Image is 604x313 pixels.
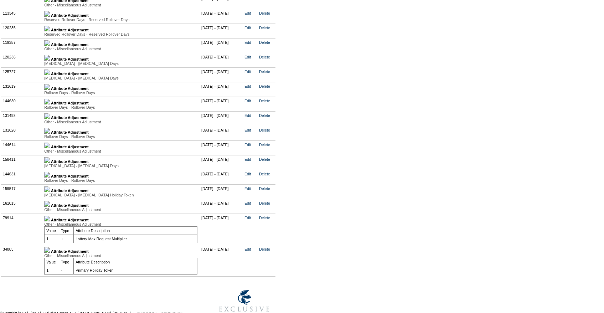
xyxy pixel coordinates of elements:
td: 1 [45,235,59,243]
img: b_plus.gif [44,143,50,148]
a: Delete [259,157,270,161]
td: 144631 [1,170,42,184]
a: Delete [259,11,270,15]
td: Attribute Description [74,226,197,235]
td: 1 [45,266,59,274]
b: Attribute Adjustment [51,159,89,164]
a: Delete [259,55,270,59]
b: Attribute Adjustment [51,101,89,105]
img: b_plus.gif [44,26,50,31]
div: Other - Miscellaneous Adjustment [44,120,197,124]
img: b_plus.gif [44,128,50,134]
td: Type [59,258,74,266]
a: Edit [244,216,251,220]
td: 34083 [1,245,42,276]
td: 79914 [1,214,42,245]
div: Other - Miscellaneous Adjustment [44,149,197,153]
b: Attribute Adjustment [51,116,89,120]
img: b_plus.gif [44,40,50,46]
a: Delete [259,40,270,45]
div: [MEDICAL_DATA] - [MEDICAL_DATA] Days [44,76,197,80]
td: [DATE] - [DATE] [200,199,243,214]
a: Edit [244,84,251,88]
a: Edit [244,143,251,147]
img: b_plus.gif [44,186,50,192]
a: Edit [244,201,251,205]
td: [DATE] - [DATE] [200,38,243,53]
div: Rollover Days - Rollover Days [44,178,197,183]
a: Edit [244,172,251,176]
a: Delete [259,143,270,147]
td: [DATE] - [DATE] [200,155,243,170]
img: b_plus.gif [44,70,50,75]
a: Edit [244,128,251,132]
b: Attribute Adjustment [51,189,89,193]
b: Attribute Adjustment [51,130,89,134]
a: Edit [244,186,251,191]
td: - [59,266,74,274]
img: b_minus.gif [44,216,50,221]
b: Attribute Adjustment [51,28,89,32]
div: [MEDICAL_DATA] - [MEDICAL_DATA] Holiday Token [44,193,197,197]
td: 131619 [1,82,42,97]
td: 159517 [1,184,42,199]
td: + [59,235,74,243]
a: Delete [259,99,270,103]
td: 158411 [1,155,42,170]
td: Lottery Max Request Multiplier [74,235,197,243]
td: [DATE] - [DATE] [200,214,243,245]
a: Edit [244,55,251,59]
a: Edit [244,11,251,15]
td: [DATE] - [DATE] [200,184,243,199]
td: [DATE] - [DATE] [200,140,243,155]
div: Other - Miscellaneous Adjustment [44,207,197,212]
img: b_plus.gif [44,172,50,178]
td: Value [45,226,59,235]
a: Edit [244,113,251,118]
td: [DATE] - [DATE] [200,245,243,276]
img: b_plus.gif [44,55,50,61]
div: Other - Miscellaneous Adjustment [44,253,197,258]
td: [DATE] - [DATE] [200,82,243,97]
img: b_minus.gif [44,247,50,253]
td: 144630 [1,97,42,111]
img: b_plus.gif [44,157,50,163]
a: Edit [244,157,251,161]
img: b_plus.gif [44,113,50,119]
td: Attribute Description [74,258,197,266]
b: Attribute Adjustment [51,145,89,149]
div: Other - Miscellaneous Adjustment [44,47,197,51]
a: Edit [244,26,251,30]
b: Attribute Adjustment [51,86,89,91]
div: Rollover Days - Rollover Days [44,91,197,95]
b: Attribute Adjustment [51,218,89,222]
td: Value [45,258,59,266]
td: 119357 [1,38,42,53]
td: [DATE] - [DATE] [200,24,243,38]
td: [DATE] - [DATE] [200,126,243,140]
td: 131493 [1,111,42,126]
div: Reserved Rollover Days - Reserved Rollover Days [44,17,197,22]
div: Other - Miscellaneous Adjustment [44,222,197,226]
a: Delete [259,84,270,88]
b: Attribute Adjustment [51,249,89,253]
a: Delete [259,70,270,74]
div: Reserved Rollover Days - Reserved Rollover Days [44,32,197,36]
div: Rollover Days - Rollover Days [44,134,197,139]
b: Attribute Adjustment [51,42,89,47]
td: 144614 [1,140,42,155]
td: 131620 [1,126,42,140]
td: [DATE] - [DATE] [200,97,243,111]
a: Delete [259,201,270,205]
td: 120235 [1,24,42,38]
a: Delete [259,113,270,118]
div: [MEDICAL_DATA] - [MEDICAL_DATA] Days [44,61,197,66]
a: Delete [259,172,270,176]
td: 113345 [1,9,42,24]
img: b_plus.gif [44,11,50,17]
div: Other - Miscellaneous Adjustment [44,3,197,7]
td: [DATE] - [DATE] [200,53,243,67]
img: b_plus.gif [44,84,50,90]
b: Attribute Adjustment [51,72,89,76]
td: [DATE] - [DATE] [200,9,243,24]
